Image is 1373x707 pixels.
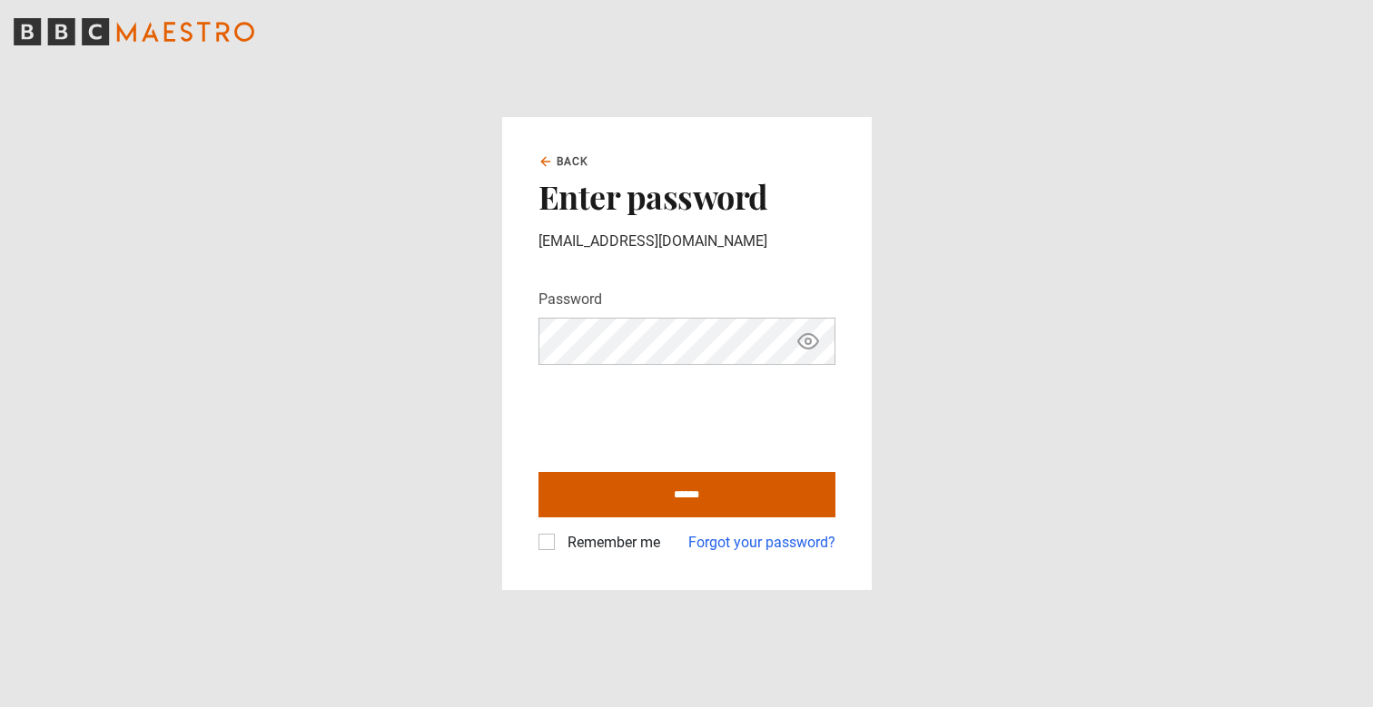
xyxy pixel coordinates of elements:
label: Password [538,289,602,310]
label: Remember me [560,532,660,554]
a: Forgot your password? [688,532,835,554]
button: Show password [793,326,824,358]
h2: Enter password [538,177,835,215]
span: Back [557,153,589,170]
p: [EMAIL_ADDRESS][DOMAIN_NAME] [538,231,835,252]
svg: BBC Maestro [14,18,254,45]
iframe: reCAPTCHA [538,379,815,450]
a: Back [538,153,589,170]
